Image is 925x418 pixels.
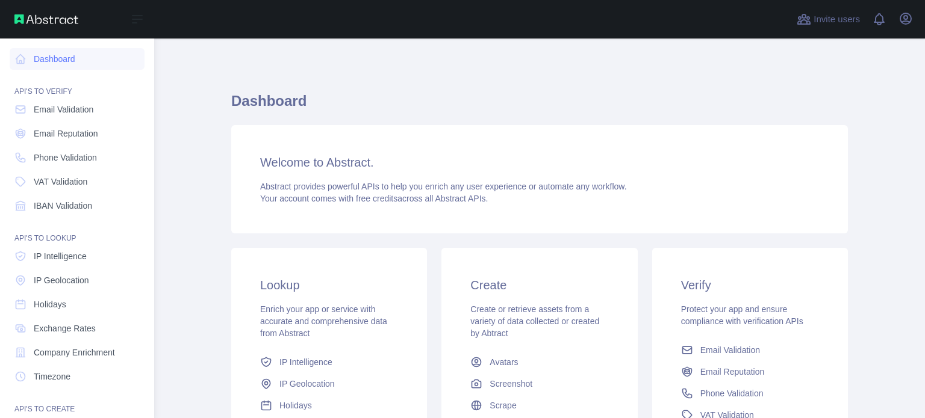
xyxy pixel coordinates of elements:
[681,304,803,326] span: Protect your app and ensure compliance with verification APIs
[260,154,819,171] h3: Welcome to Abstract.
[470,277,608,294] h3: Create
[490,378,532,390] span: Screenshot
[794,10,862,29] button: Invite users
[466,351,613,373] a: Avatars
[10,219,145,243] div: API'S TO LOOKUP
[10,99,145,120] a: Email Validation
[10,342,145,363] a: Company Enrichment
[356,194,397,203] span: free credits
[10,366,145,387] a: Timezone
[10,48,145,70] a: Dashboard
[34,370,70,383] span: Timezone
[10,269,145,291] a: IP Geolocation
[279,356,332,368] span: IP Intelligence
[260,194,488,203] span: Your account comes with across all Abstract APIs.
[490,399,516,411] span: Scrape
[10,147,145,168] a: Phone Validation
[676,361,824,383] a: Email Reputation
[255,351,403,373] a: IP Intelligence
[466,395,613,416] a: Scrape
[255,373,403,395] a: IP Geolocation
[10,245,145,267] a: IP Intelligence
[34,274,89,286] span: IP Geolocation
[700,366,765,378] span: Email Reputation
[34,103,93,115] span: Email Validation
[279,378,335,390] span: IP Geolocation
[34,298,66,310] span: Holidays
[34,322,96,334] span: Exchange Rates
[34,250,87,262] span: IP Intelligence
[10,123,145,144] a: Email Reputation
[260,304,387,338] span: Enrich your app or service with accurate and comprehensive data from Abstract
[260,277,398,294] h3: Lookup
[14,14,78,24] img: Abstract API
[34,346,115,358] span: Company Enrichment
[10,294,145,315] a: Holidays
[466,373,613,395] a: Screenshot
[10,72,145,96] div: API'S TO VERIFY
[676,383,824,404] a: Phone Validation
[279,399,312,411] span: Holidays
[255,395,403,416] a: Holidays
[10,318,145,339] a: Exchange Rates
[34,128,98,140] span: Email Reputation
[10,171,145,192] a: VAT Validation
[814,13,860,26] span: Invite users
[10,195,145,217] a: IBAN Validation
[34,200,92,212] span: IBAN Validation
[700,344,760,356] span: Email Validation
[34,152,97,164] span: Phone Validation
[231,91,848,120] h1: Dashboard
[676,339,824,361] a: Email Validation
[10,390,145,414] div: API'S TO CREATE
[490,356,518,368] span: Avatars
[260,182,627,191] span: Abstract provides powerful APIs to help you enrich any user experience or automate any workflow.
[700,387,764,399] span: Phone Validation
[34,176,87,188] span: VAT Validation
[681,277,819,294] h3: Verify
[470,304,599,338] span: Create or retrieve assets from a variety of data collected or created by Abtract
